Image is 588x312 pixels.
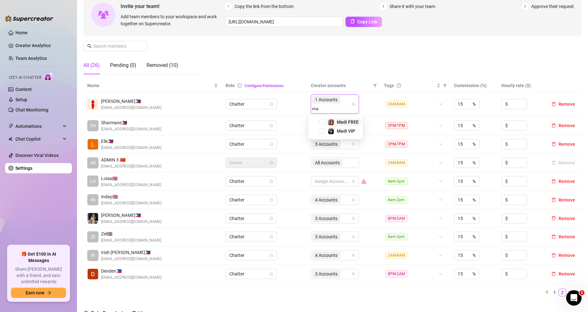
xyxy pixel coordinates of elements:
[11,251,66,264] span: 🎁 Get $100 in AI Messages
[15,121,61,131] span: Automations
[229,99,273,109] span: Chatter
[226,83,235,88] span: Role
[229,232,273,242] span: Chatter
[498,79,545,92] th: Hourly rate ($)
[101,98,161,105] span: [PERSON_NAME] 🇵🇭
[357,19,377,24] span: Copy Link
[9,75,41,81] span: Izzy AI Chatter
[311,82,371,89] span: Creator accounts
[352,253,355,257] span: team
[442,81,448,90] span: filter
[551,234,556,239] span: delete
[121,13,222,27] span: Add team members to your workspace and work together on Supercreator.
[385,215,407,222] span: 8PM-2AM
[566,290,582,306] iframe: Intercom live chat
[543,289,551,296] li: Previous Page
[315,233,337,240] span: 3 Accounts
[15,87,32,92] a: Content
[315,270,337,277] span: 3 Accounts
[352,198,355,202] span: team
[101,267,161,275] span: Denden 🇵🇭
[443,84,447,87] span: filter
[101,193,161,200] span: Inday 🇬🇧
[566,289,574,296] li: 3
[352,142,355,146] span: team
[337,128,355,134] span: Madi VIP
[315,252,337,259] span: 4 Accounts
[549,251,578,259] button: Remove
[15,153,59,158] a: Discover Viral Videos
[543,289,551,296] button: left
[328,119,334,125] img: Madi FREE
[91,196,95,203] span: IN
[312,196,340,204] span: 4 Accounts
[90,159,96,166] span: AD
[101,156,161,163] span: ADMIN 3. 🇨🇳
[147,62,178,69] div: Removed (10)
[101,126,161,132] span: [EMAIL_ADDRESS][DOMAIN_NAME]
[83,79,222,92] th: Name
[269,179,273,183] span: lock
[87,82,213,89] span: Name
[350,19,355,24] span: copy
[237,83,242,88] span: info-circle
[88,139,98,150] img: Elle
[551,289,558,296] a: 1
[44,72,54,81] img: AI Chatter
[558,289,566,296] li: 2
[312,140,340,148] span: 3 Accounts
[385,270,407,277] span: 8PM-2AM
[229,250,273,260] span: Chatter
[225,3,232,10] span: 1
[269,272,273,276] span: lock
[549,270,578,278] button: Remove
[319,119,324,125] span: Select tree node
[574,289,582,296] button: right
[319,128,324,134] span: Select tree node
[101,275,161,281] span: [EMAIL_ADDRESS][DOMAIN_NAME]
[88,99,98,110] img: Micca De Jesus
[312,251,340,259] span: 4 Accounts
[352,102,355,106] span: team
[101,200,161,206] span: [EMAIL_ADDRESS][DOMAIN_NAME]
[385,101,407,108] span: 2AM-8AM
[385,141,407,148] span: 2PM-7PM
[549,215,578,222] button: Remove
[269,253,273,257] span: lock
[389,3,435,10] span: Share it with your team
[101,145,161,151] span: [EMAIL_ADDRESS][DOMAIN_NAME]
[269,142,273,146] span: lock
[101,119,161,126] span: Sharmane 🇵🇭
[531,3,574,10] span: Approve their request
[101,230,161,237] span: Zel 🇬🇧
[11,266,66,285] span: Share [PERSON_NAME] with a friend, and earn unlimited rewards
[315,215,337,222] span: 3 Accounts
[88,269,98,279] img: Denden
[551,102,556,106] span: delete
[229,195,273,205] span: Chatter
[101,105,161,111] span: [EMAIL_ADDRESS][DOMAIN_NAME]
[269,235,273,239] span: lock
[229,139,273,149] span: Chatter
[384,82,394,89] span: Tags
[579,290,584,295] span: 1
[373,84,377,87] span: filter
[47,291,51,295] span: arrow-right
[93,43,139,50] input: Search members
[229,177,273,186] span: Chatter
[567,289,574,296] a: 3
[558,216,575,221] span: Remove
[269,161,273,165] span: lock
[385,196,407,203] span: 8am-2pm
[315,141,337,148] span: 3 Accounts
[558,102,575,107] span: Remove
[101,175,161,182] span: Loisa 🇬🇧
[91,252,95,259] span: IR
[559,289,566,296] a: 2
[372,81,378,90] span: filter
[549,100,578,108] button: Remove
[83,62,100,69] div: All (26)
[101,163,161,169] span: [EMAIL_ADDRESS][DOMAIN_NAME]
[385,233,407,240] span: 8am-2pm
[396,83,401,88] span: question-circle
